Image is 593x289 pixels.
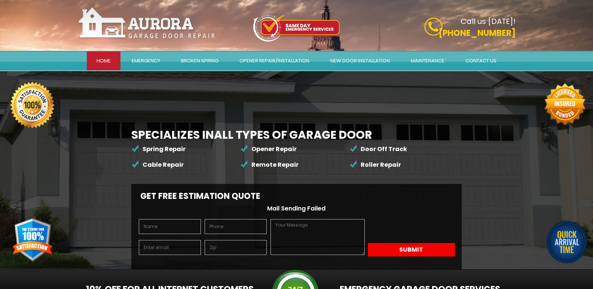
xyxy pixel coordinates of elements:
[267,204,325,213] span: Mail Sending Failed
[122,52,170,70] a: Emergency
[214,127,372,143] span: All Types of Garage Door
[349,141,459,157] li: Door Off Track
[377,18,516,39] a: Call us [DATE]! [PHONE_NUMBER]
[139,240,201,255] input: Enter email
[253,14,340,41] img: icon-top.png
[349,157,459,173] li: Roller Repair
[461,16,516,27] b: Call us [DATE]!
[401,52,454,70] a: Maintenance
[230,52,319,70] a: Opener Repair/Installation
[368,219,455,242] iframe: reCAPTCHA
[131,141,241,157] li: Spring Repair
[205,240,267,255] input: Zip
[139,219,201,234] input: Name
[240,157,349,173] li: Remote Repair
[368,243,455,256] button: Submit
[321,52,400,70] a: New door installation
[87,52,120,70] a: Home
[131,127,372,143] b: Specializes in
[240,141,349,157] li: Opener Repair
[78,7,216,40] img: Aurora.png
[456,52,506,70] a: Contact Us
[377,27,516,39] p: [PHONE_NUMBER]
[171,52,228,70] a: Broken Spring
[131,157,241,173] li: Cable Repair
[135,191,458,201] h2: Get Free Estimation Quote
[205,219,267,234] input: Phone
